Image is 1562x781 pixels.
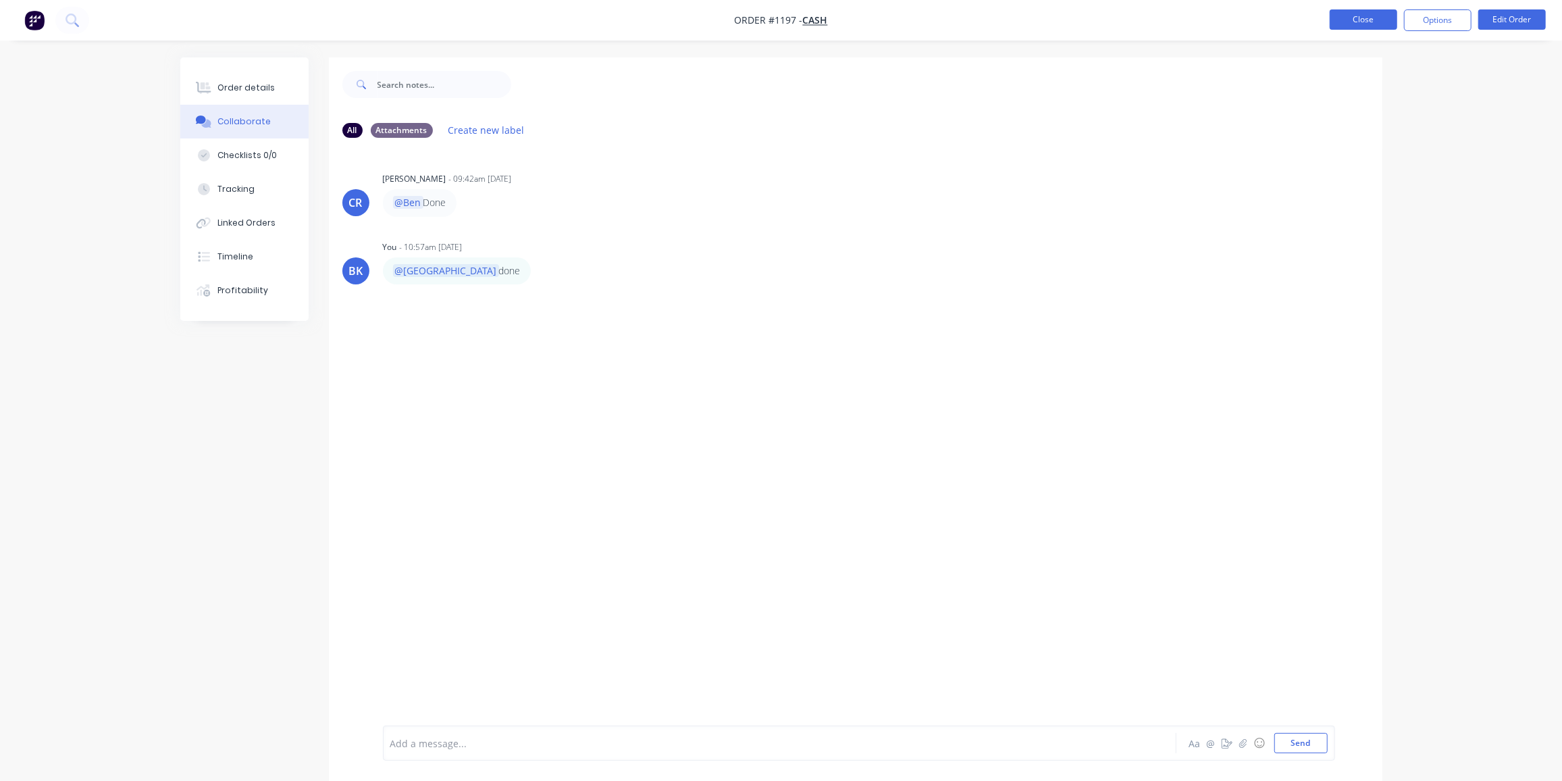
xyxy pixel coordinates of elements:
[400,241,463,253] div: - 10:57am [DATE]
[735,14,803,27] span: Order #1197 -
[342,123,363,138] div: All
[1187,735,1203,751] button: Aa
[393,264,499,277] span: @[GEOGRAPHIC_DATA]
[1251,735,1268,751] button: ☺
[383,173,446,185] div: [PERSON_NAME]
[371,123,433,138] div: Attachments
[217,149,277,161] div: Checklists 0/0
[217,217,276,229] div: Linked Orders
[180,71,309,105] button: Order details
[180,206,309,240] button: Linked Orders
[1478,9,1546,30] button: Edit Order
[349,195,363,211] div: CR
[217,82,275,94] div: Order details
[180,240,309,274] button: Timeline
[348,263,363,279] div: BK
[217,116,271,128] div: Collaborate
[217,251,253,263] div: Timeline
[217,183,255,195] div: Tracking
[393,264,521,278] p: done
[803,14,828,27] a: Cash
[180,274,309,307] button: Profitability
[24,10,45,30] img: Factory
[449,173,512,185] div: - 09:42am [DATE]
[217,284,268,297] div: Profitability
[180,105,309,138] button: Collaborate
[1203,735,1219,751] button: @
[1330,9,1397,30] button: Close
[393,196,446,209] p: Done
[180,172,309,206] button: Tracking
[180,138,309,172] button: Checklists 0/0
[383,241,397,253] div: You
[1274,733,1328,753] button: Send
[441,121,531,139] button: Create new label
[1404,9,1472,31] button: Options
[393,196,423,209] span: @Ben
[378,71,511,98] input: Search notes...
